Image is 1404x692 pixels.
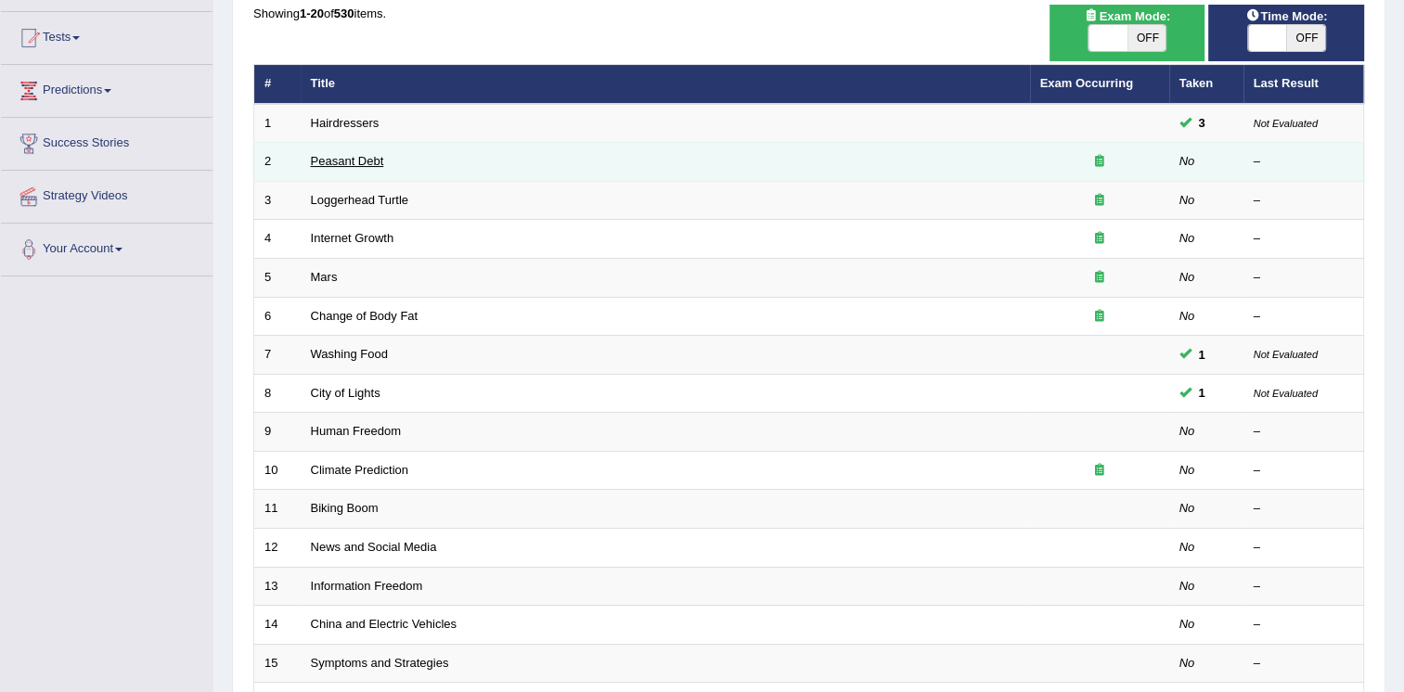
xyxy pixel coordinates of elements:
th: # [254,65,301,104]
a: Exam Occurring [1040,76,1133,90]
th: Taken [1169,65,1243,104]
div: – [1254,192,1354,210]
span: OFF [1127,25,1166,51]
em: No [1179,231,1195,245]
em: No [1179,579,1195,593]
a: Success Stories [1,118,213,164]
th: Last Result [1243,65,1364,104]
em: No [1179,154,1195,168]
a: Strategy Videos [1,171,213,217]
div: – [1254,500,1354,518]
a: Information Freedom [311,579,423,593]
a: Peasant Debt [311,154,384,168]
a: City of Lights [311,386,380,400]
div: – [1254,230,1354,248]
span: You cannot take this question anymore [1191,345,1213,365]
td: 10 [254,451,301,490]
div: Exam occurring question [1040,230,1159,248]
a: Biking Boom [311,501,379,515]
small: Not Evaluated [1254,118,1318,129]
span: You cannot take this question anymore [1191,383,1213,403]
b: 530 [334,6,354,20]
div: Exam occurring question [1040,153,1159,171]
a: Climate Prediction [311,463,409,477]
div: – [1254,153,1354,171]
small: Not Evaluated [1254,388,1318,399]
em: No [1179,617,1195,631]
em: No [1179,656,1195,670]
span: Exam Mode: [1076,6,1177,26]
td: 2 [254,143,301,182]
div: – [1254,655,1354,673]
td: 15 [254,644,301,683]
a: Predictions [1,65,213,111]
a: Washing Food [311,347,388,361]
div: Showing of items. [253,5,1364,22]
td: 14 [254,606,301,645]
div: Exam occurring question [1040,462,1159,480]
td: 8 [254,374,301,413]
div: – [1254,269,1354,287]
b: 1-20 [300,6,324,20]
div: – [1254,539,1354,557]
a: Internet Growth [311,231,394,245]
span: You cannot take this question anymore [1191,113,1213,133]
th: Title [301,65,1030,104]
td: 11 [254,490,301,529]
a: Tests [1,12,213,58]
td: 3 [254,181,301,220]
a: Hairdressers [311,116,380,130]
a: Loggerhead Turtle [311,193,409,207]
div: – [1254,578,1354,596]
div: Exam occurring question [1040,269,1159,287]
a: Symptoms and Strategies [311,656,449,670]
a: Mars [311,270,338,284]
td: 7 [254,336,301,375]
div: Show exams occurring in exams [1050,5,1205,61]
div: Exam occurring question [1040,308,1159,326]
div: – [1254,308,1354,326]
em: No [1179,501,1195,515]
a: China and Electric Vehicles [311,617,457,631]
td: 6 [254,297,301,336]
td: 13 [254,567,301,606]
em: No [1179,424,1195,438]
em: No [1179,193,1195,207]
em: No [1179,270,1195,284]
a: Human Freedom [311,424,402,438]
em: No [1179,540,1195,554]
small: Not Evaluated [1254,349,1318,360]
span: OFF [1286,25,1325,51]
a: Your Account [1,224,213,270]
td: 5 [254,259,301,298]
div: – [1254,616,1354,634]
div: – [1254,423,1354,441]
div: Exam occurring question [1040,192,1159,210]
td: 12 [254,528,301,567]
span: Time Mode: [1238,6,1334,26]
a: News and Social Media [311,540,437,554]
td: 4 [254,220,301,259]
td: 1 [254,104,301,143]
td: 9 [254,413,301,452]
div: – [1254,462,1354,480]
a: Change of Body Fat [311,309,419,323]
em: No [1179,309,1195,323]
em: No [1179,463,1195,477]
